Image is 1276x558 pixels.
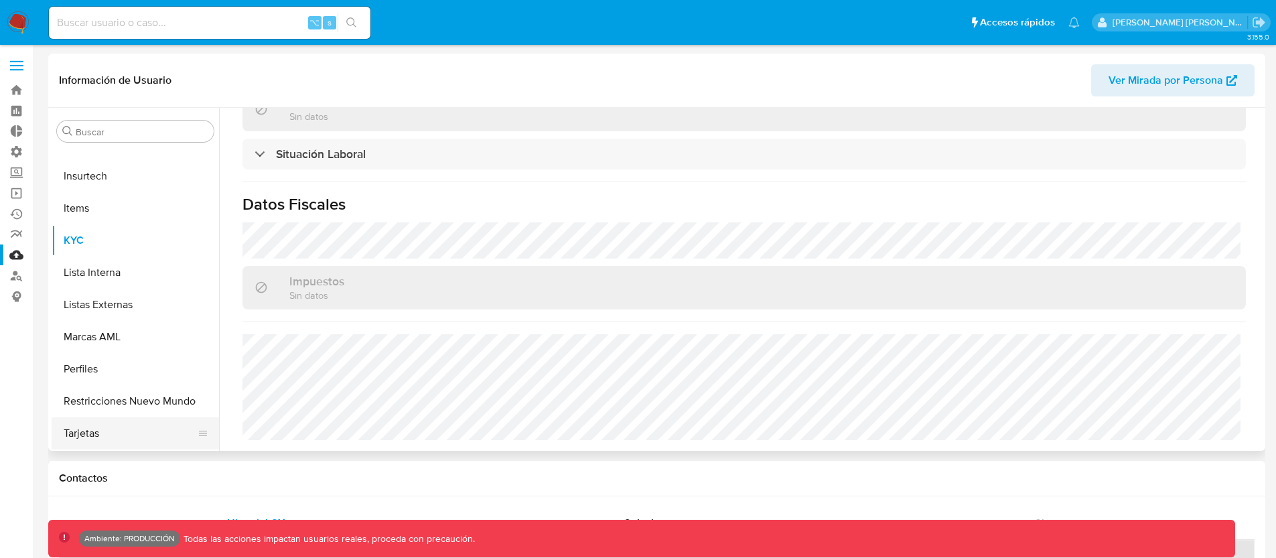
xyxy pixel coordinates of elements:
button: Listas Externas [52,289,219,321]
button: Restricciones Nuevo Mundo [52,385,219,417]
span: s [328,16,332,29]
input: Buscar usuario o caso... [49,14,370,31]
button: Marcas AML [52,321,219,353]
a: Notificaciones [1068,17,1080,28]
span: Ver Mirada por Persona [1109,64,1223,96]
h3: Impuestos [289,274,344,289]
button: search-icon [338,13,365,32]
button: Ver Mirada por Persona [1091,64,1255,96]
div: ParientesSin datos [242,87,1246,131]
span: ⌥ [309,16,320,29]
h3: Situación Laboral [276,147,366,161]
button: Tarjetas [52,417,208,449]
a: Salir [1252,15,1266,29]
p: Todas las acciones impactan usuarios reales, proceda con precaución. [180,533,475,545]
p: Ambiente: PRODUCCIÓN [84,536,175,541]
p: Sin datos [289,289,344,301]
p: Sin datos [289,110,339,123]
h1: Contactos [59,472,1255,485]
button: Buscar [62,126,73,137]
span: Chat [1034,515,1057,531]
span: Accesos rápidos [980,15,1055,29]
p: victor.david@mercadolibre.com.co [1113,16,1248,29]
button: Items [52,192,219,224]
button: Perfiles [52,353,219,385]
div: ImpuestosSin datos [242,266,1246,309]
span: Soluciones [624,515,677,531]
button: Lista Interna [52,257,219,289]
input: Buscar [76,126,208,138]
button: KYC [52,224,219,257]
h1: Datos Fiscales [242,194,1246,214]
h1: Información de Usuario [59,74,171,87]
span: Historial CX [227,515,285,531]
div: Situación Laboral [242,139,1246,169]
button: Insurtech [52,160,219,192]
